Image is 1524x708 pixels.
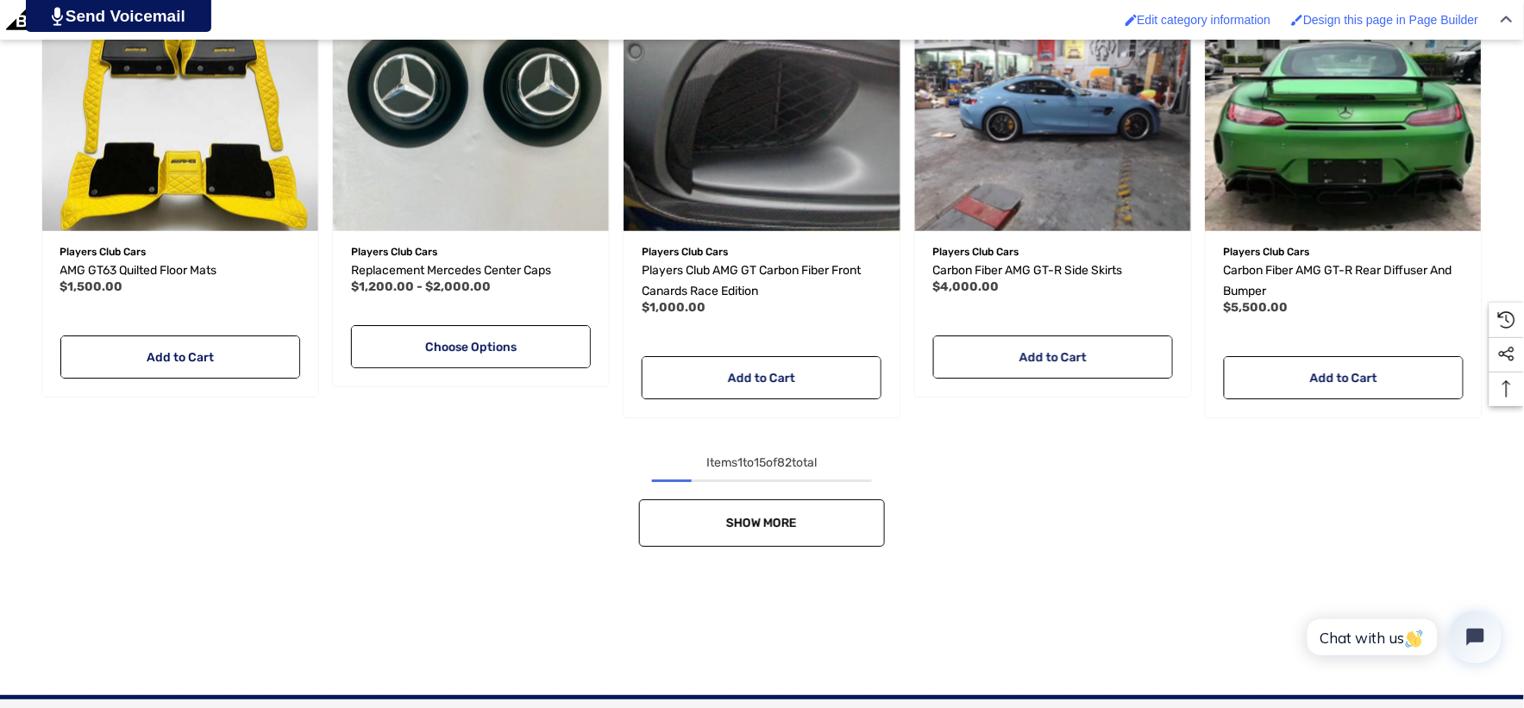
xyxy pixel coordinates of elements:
[639,499,885,547] a: Show More
[778,455,793,470] span: 82
[351,241,591,263] p: Players Club Cars
[1501,16,1513,23] img: Close Admin Bar
[60,335,300,379] a: Add to Cart
[1224,263,1452,298] span: Carbon Fiber AMG GT-R Rear Diffuser and Bumper
[933,279,1000,294] span: $4,000.00
[1303,13,1478,27] span: Design this page in Page Builder
[351,279,491,294] span: $1,200.00 - $2,000.00
[738,455,743,470] span: 1
[34,453,1490,473] div: Items to of total
[755,455,767,470] span: 15
[1291,14,1303,26] img: Enabled brush for page builder edit.
[933,241,1173,263] p: Players Club Cars
[642,263,861,298] span: Players Club AMG GT Carbon Fiber Front Canards Race Edition
[642,300,706,315] span: $1,000.00
[933,260,1173,281] a: Carbon Fiber AMG GT-R Side Skirts,$4,000.00
[60,263,217,278] span: AMG GT63 Quilted Floor Mats
[351,260,591,281] a: Replacement Mercedes Center Caps,Price range from $1,200.00 to $2,000.00
[1289,597,1516,678] iframe: Tidio Chat
[60,241,300,263] p: Players Club Cars
[642,356,881,399] a: Add to Cart
[1224,260,1464,302] a: Carbon Fiber AMG GT-R Rear Diffuser and Bumper,$5,500.00
[933,263,1123,278] span: Carbon Fiber AMG GT-R Side Skirts
[1224,300,1289,315] span: $5,500.00
[642,241,881,263] p: Players Club Cars
[1224,356,1464,399] a: Add to Cart
[351,263,551,278] span: Replacement Mercedes Center Caps
[1138,13,1271,27] span: Edit category information
[1126,14,1138,26] img: Enabled brush for category edit
[1283,4,1487,35] a: Enabled brush for page builder edit. Design this page in Page Builder
[642,260,881,302] a: Players Club AMG GT Carbon Fiber Front Canards Race Edition,$1,000.00
[34,453,1490,547] nav: pagination
[1490,380,1524,398] svg: Top
[1117,4,1280,35] a: Enabled brush for category edit Edit category information
[727,516,798,530] span: Show More
[1498,346,1515,363] svg: Social Media
[60,260,300,281] a: AMG GT63 Quilted Floor Mats,$1,500.00
[52,7,63,26] img: PjwhLS0gR2VuZXJhdG9yOiBHcmF2aXQuaW8gLS0+PHN2ZyB4bWxucz0iaHR0cDovL3d3dy53My5vcmcvMjAwMC9zdmciIHhtb...
[1224,241,1464,263] p: Players Club Cars
[1498,311,1515,329] svg: Recently Viewed
[60,279,123,294] span: $1,500.00
[933,335,1173,379] a: Add to Cart
[351,325,591,368] a: Choose Options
